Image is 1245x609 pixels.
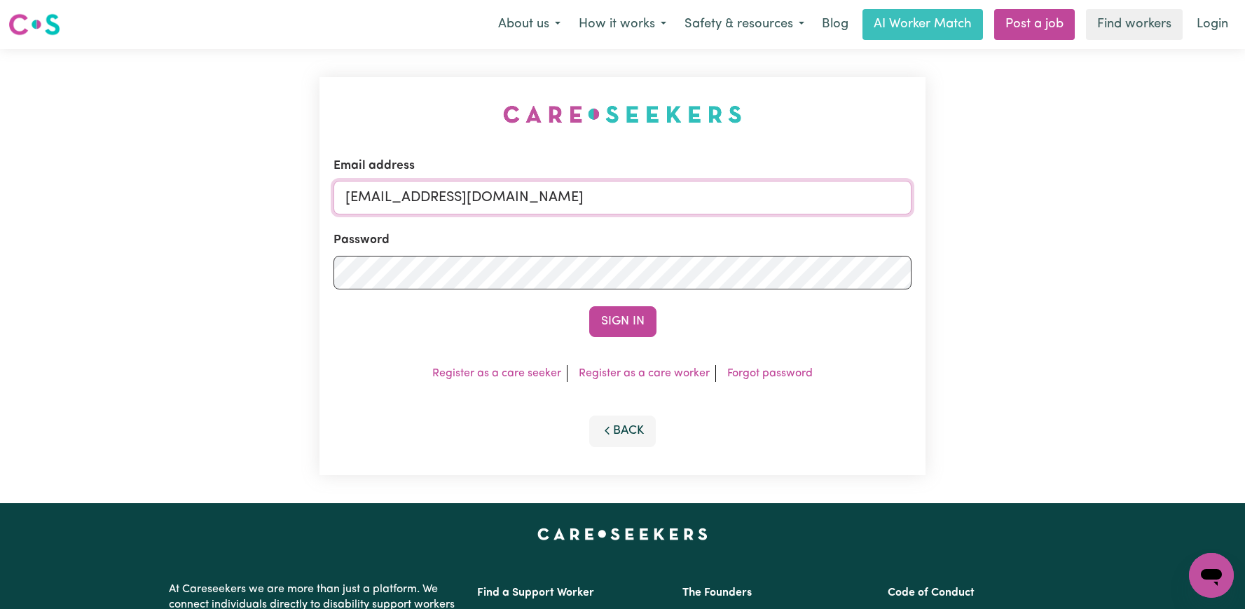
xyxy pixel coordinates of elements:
[579,368,710,379] a: Register as a care worker
[589,306,656,337] button: Sign In
[489,10,570,39] button: About us
[1188,9,1237,40] a: Login
[727,368,813,379] a: Forgot password
[888,587,975,598] a: Code of Conduct
[333,157,415,175] label: Email address
[477,587,594,598] a: Find a Support Worker
[333,231,390,249] label: Password
[1189,553,1234,598] iframe: Button to launch messaging window
[570,10,675,39] button: How it works
[8,8,60,41] a: Careseekers logo
[432,368,561,379] a: Register as a care seeker
[333,181,912,214] input: Email address
[589,416,656,446] button: Back
[8,12,60,37] img: Careseekers logo
[682,587,752,598] a: The Founders
[813,9,857,40] a: Blog
[862,9,983,40] a: AI Worker Match
[675,10,813,39] button: Safety & resources
[537,528,708,540] a: Careseekers home page
[994,9,1075,40] a: Post a job
[1086,9,1183,40] a: Find workers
